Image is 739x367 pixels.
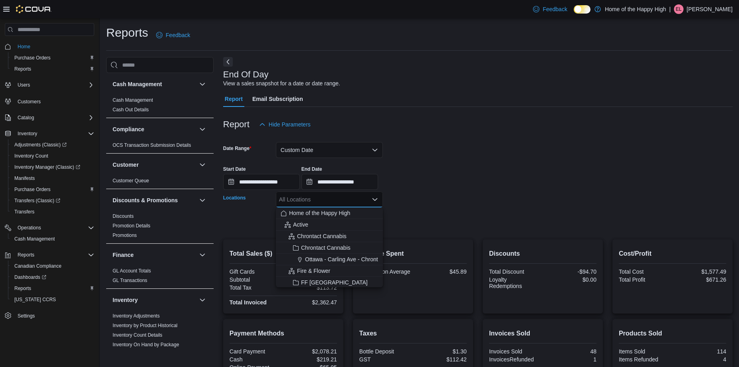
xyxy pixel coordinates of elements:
[285,348,337,355] div: $2,078.21
[230,249,337,258] h2: Total Sales ($)
[301,174,378,190] input: Press the down key to open a popover containing a calendar.
[11,196,63,205] a: Transfers (Classic)
[106,25,148,41] h1: Reports
[489,356,541,363] div: InvoicesRefunded
[113,296,138,304] h3: Inventory
[8,283,97,294] button: Reports
[16,5,52,13] img: Cova
[8,294,97,305] button: [US_STATE] CCRS
[14,250,94,260] span: Reports
[113,213,134,219] span: Discounts
[14,223,44,233] button: Operations
[18,99,41,105] span: Customers
[198,295,207,305] button: Inventory
[676,4,682,14] span: EL
[113,232,137,239] span: Promotions
[106,266,214,288] div: Finance
[14,153,48,159] span: Inventory Count
[14,97,44,107] a: Customers
[489,249,596,258] h2: Discounts
[14,55,51,61] span: Purchase Orders
[11,151,52,161] a: Inventory Count
[14,311,38,321] a: Settings
[198,195,207,205] button: Discounts & Promotions
[305,255,410,263] span: Ottawa - Carling Ave - Chrontact Cannabis
[11,185,94,194] span: Purchase Orders
[11,140,70,150] a: Adjustments (Classic)
[530,1,570,17] a: Feedback
[113,107,149,112] a: Cash Out Details
[113,125,196,133] button: Compliance
[14,41,94,51] span: Home
[106,176,214,189] div: Customer
[18,252,34,258] span: Reports
[619,348,671,355] div: Items Sold
[113,97,153,103] a: Cash Management
[223,120,250,129] h3: Report
[674,268,726,275] div: $1,577.49
[544,276,596,283] div: $0.00
[674,356,726,363] div: 4
[276,265,383,277] button: Fire & Flower
[543,5,567,13] span: Feedback
[113,196,178,204] h3: Discounts & Promotions
[223,145,252,152] label: Date Range
[619,356,671,363] div: Items Refunded
[14,285,31,292] span: Reports
[619,249,726,258] h2: Cost/Profit
[359,268,412,275] div: Transaction Average
[2,41,97,52] button: Home
[8,173,97,184] button: Manifests
[113,161,196,169] button: Customer
[11,261,65,271] a: Canadian Compliance
[574,5,590,14] input: Dark Mode
[113,80,162,88] h3: Cash Management
[113,322,178,329] span: Inventory by Product Historical
[2,128,97,139] button: Inventory
[14,236,55,242] span: Cash Management
[113,223,151,229] a: Promotion Details
[276,219,383,231] button: Active
[230,329,337,338] h2: Payment Methods
[230,268,282,275] div: Gift Cards
[11,295,59,304] a: [US_STATE] CCRS
[166,31,190,39] span: Feedback
[619,268,671,275] div: Total Cost
[293,221,308,229] span: Active
[14,186,51,193] span: Purchase Orders
[8,150,97,162] button: Inventory Count
[14,142,67,148] span: Adjustments (Classic)
[113,196,196,204] button: Discounts & Promotions
[8,206,97,217] button: Transfers
[198,124,207,134] button: Compliance
[11,64,94,74] span: Reports
[223,57,233,67] button: Next
[687,4,733,14] p: [PERSON_NAME]
[359,356,412,363] div: GST
[2,112,97,123] button: Catalog
[11,174,38,183] a: Manifests
[18,82,30,88] span: Users
[223,79,340,88] div: View a sales snapshot for a date or date range.
[8,162,97,173] a: Inventory Manager (Classic)
[106,211,214,243] div: Discounts & Promotions
[14,164,80,170] span: Inventory Manager (Classic)
[18,130,37,137] span: Inventory
[414,268,467,275] div: $45.89
[14,80,33,90] button: Users
[276,207,383,219] button: Home of the Happy High
[2,79,97,91] button: Users
[301,166,322,172] label: End Date
[113,80,196,88] button: Cash Management
[113,178,149,184] span: Customer Queue
[14,311,94,321] span: Settings
[106,95,214,118] div: Cash Management
[14,250,38,260] button: Reports
[301,278,368,286] span: FF [GEOGRAPHIC_DATA]
[198,79,207,89] button: Cash Management
[113,233,137,238] a: Promotions
[5,37,94,342] nav: Complex example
